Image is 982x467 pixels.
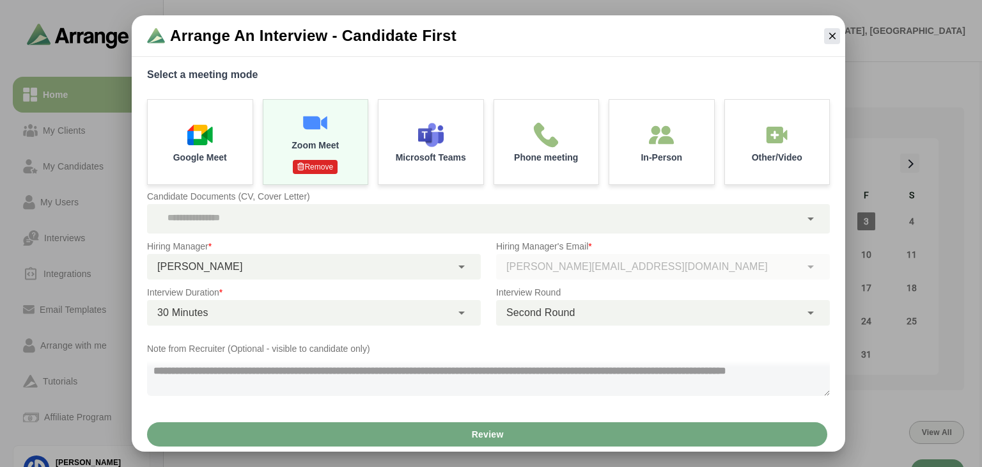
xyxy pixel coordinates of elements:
span: 30 Minutes [157,305,208,321]
span: Review [471,422,503,447]
p: Candidate Documents (CV, Cover Letter) [147,189,830,204]
span: Second Round [506,305,575,321]
p: Phone meeting [514,153,578,162]
p: Microsoft Teams [396,153,466,162]
p: Remove Authentication [293,160,338,174]
p: Google Meet [173,153,227,162]
p: Interview Round [496,285,830,300]
img: In-Person [649,122,674,148]
span: Arrange an Interview - Candidate First [170,26,456,46]
p: Other/Video [752,153,802,162]
span: [PERSON_NAME] [157,258,243,275]
p: In-Person [641,153,682,162]
p: Interview Duration [147,285,481,300]
img: Google Meet [187,122,213,148]
img: In-Person [764,122,790,148]
p: Zoom Meet [292,141,339,150]
img: Phone meeting [533,122,559,148]
p: Hiring Manager's Email [496,239,830,254]
img: Microsoft Teams [418,122,444,148]
label: Select a meeting mode [147,66,830,84]
button: Review [147,422,827,447]
img: Zoom Meet [302,110,328,136]
p: Hiring Manager [147,239,481,254]
p: Note from Recruiter (Optional - visible to candidate only) [147,341,830,356]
